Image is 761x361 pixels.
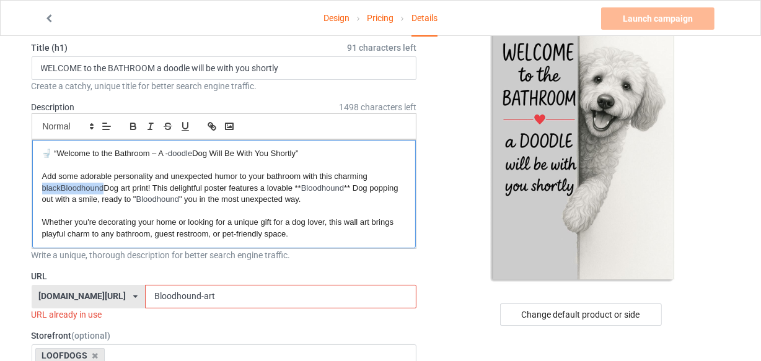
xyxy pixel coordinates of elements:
[32,270,417,282] label: URL
[42,148,407,160] p: doodle
[339,101,416,113] span: 1498 characters left
[72,331,111,341] span: (optional)
[42,171,407,206] p: Bloodhound Bloodhound Bloodhound
[32,249,417,261] div: Write a unique, thorough description for better search engine traffic.
[42,217,396,238] span: Whether you're decorating your home or looking for a unique gift for a dog lover, this wall art b...
[32,308,417,321] div: URL already in use
[367,1,394,35] a: Pricing
[411,1,438,37] div: Details
[103,183,301,193] span: Dog art print! This delightful poster features a lovable **
[179,194,301,204] span: " you in the most unexpected way.
[32,80,417,92] div: Create a catchy, unique title for better search engine traffic.
[32,41,417,54] label: Title (h1)
[38,292,126,300] div: [DOMAIN_NAME][URL]
[42,149,169,158] span: 🚽 “Welcome to the Bathroom – A -
[500,303,662,326] div: Change default product or side
[32,329,417,342] label: Storefront
[347,41,416,54] span: 91 characters left
[42,172,370,193] span: Add some adorable personality and unexpected humor to your bathroom with this charming black
[323,1,350,35] a: Design
[32,102,75,112] label: Description
[192,149,298,158] span: Dog Will Be With You Shortly”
